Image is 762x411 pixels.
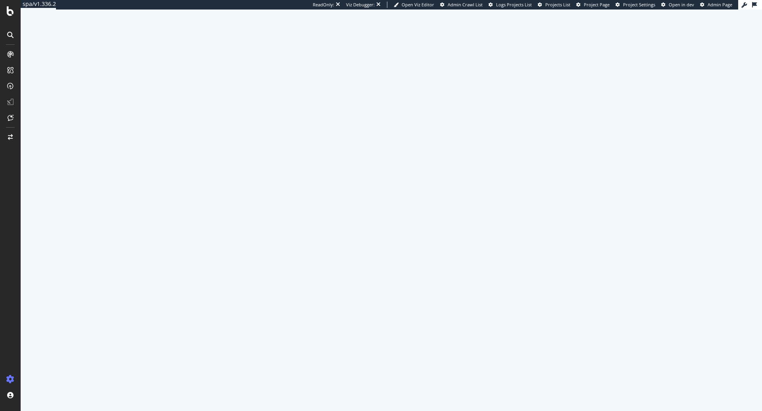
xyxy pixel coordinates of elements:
[313,2,334,8] div: ReadOnly:
[584,2,610,8] span: Project Page
[661,2,694,8] a: Open in dev
[538,2,570,8] a: Projects List
[545,2,570,8] span: Projects List
[394,2,434,8] a: Open Viz Editor
[623,2,655,8] span: Project Settings
[346,2,375,8] div: Viz Debugger:
[576,2,610,8] a: Project Page
[496,2,532,8] span: Logs Projects List
[363,190,420,218] div: animation
[616,2,655,8] a: Project Settings
[669,2,694,8] span: Open in dev
[402,2,434,8] span: Open Viz Editor
[448,2,483,8] span: Admin Crawl List
[489,2,532,8] a: Logs Projects List
[708,2,732,8] span: Admin Page
[440,2,483,8] a: Admin Crawl List
[700,2,732,8] a: Admin Page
